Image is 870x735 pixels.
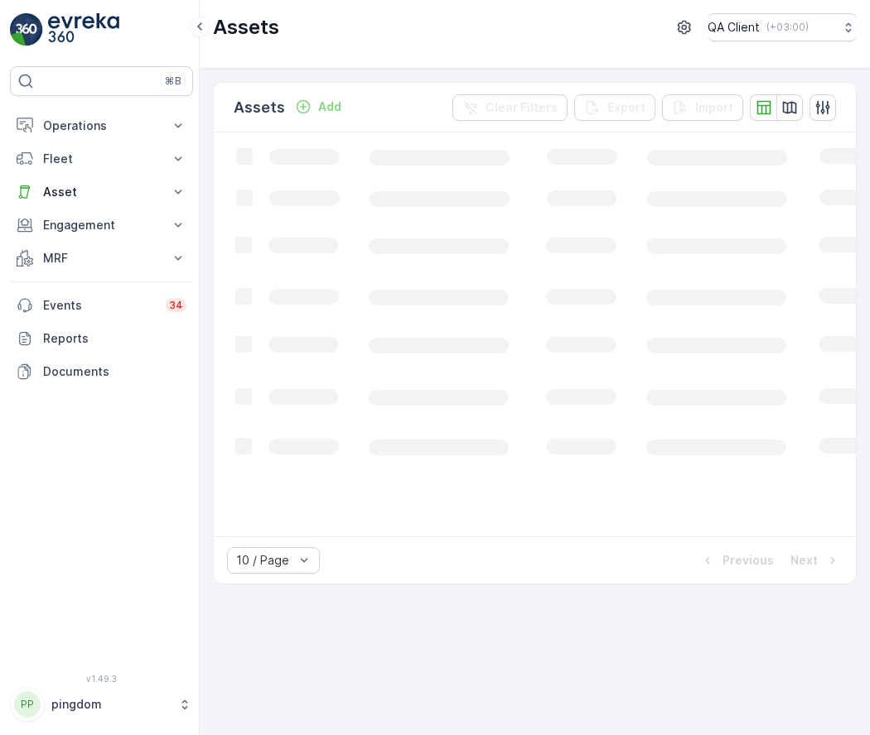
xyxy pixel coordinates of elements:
[48,13,119,46] img: logo_light-DOdMpM7g.png
[169,299,183,312] p: 34
[51,696,170,713] p: pingdom
[43,217,160,233] p: Engagement
[10,289,193,322] a: Events34
[288,97,348,117] button: Add
[213,14,279,41] p: Assets
[43,118,160,134] p: Operations
[43,297,156,314] p: Events
[43,184,160,200] p: Asset
[43,151,160,167] p: Fleet
[486,99,558,116] p: Clear Filters
[10,13,43,46] img: logo
[10,142,193,175] button: Fleet
[10,355,193,388] a: Documents
[10,322,193,355] a: Reports
[318,98,341,115] p: Add
[766,21,809,34] p: ( +03:00 )
[708,19,760,36] p: QA Client
[452,94,568,121] button: Clear Filters
[10,109,193,142] button: Operations
[43,330,186,347] p: Reports
[43,250,160,267] p: MRF
[695,99,733,116] p: Import
[14,691,41,718] div: PP
[662,94,743,121] button: Import
[234,96,285,119] p: Assets
[10,175,193,209] button: Asset
[43,363,186,380] p: Documents
[698,550,776,570] button: Previous
[708,13,857,41] button: QA Client(+03:00)
[607,99,645,116] p: Export
[789,550,843,570] button: Next
[574,94,655,121] button: Export
[165,74,181,88] p: ⌘B
[10,242,193,275] button: MRF
[10,674,193,684] span: v 1.49.3
[790,552,818,569] p: Next
[10,687,193,722] button: PPpingdom
[723,552,774,569] p: Previous
[10,209,193,242] button: Engagement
